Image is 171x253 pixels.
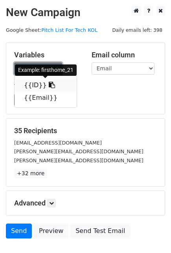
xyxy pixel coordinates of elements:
a: Preview [34,224,68,238]
a: +32 more [14,169,47,178]
div: Example: firsthome_21 [15,64,77,76]
span: Daily emails left: 398 [109,26,165,35]
small: Google Sheet: [6,27,97,33]
h5: Variables [14,51,80,59]
h5: Advanced [14,199,157,207]
h5: 35 Recipients [14,126,157,135]
a: Daily emails left: 398 [109,27,165,33]
small: [EMAIL_ADDRESS][DOMAIN_NAME] [14,140,102,146]
a: Send Test Email [70,224,130,238]
a: Send [6,224,32,238]
a: Pitch List For Tech KOL [41,27,97,33]
a: {{Email}} [15,92,77,104]
a: Copy/paste... [14,62,62,75]
small: [PERSON_NAME][EMAIL_ADDRESS][DOMAIN_NAME] [14,148,143,154]
h5: Email column [92,51,157,59]
h2: New Campaign [6,6,165,19]
small: [PERSON_NAME][EMAIL_ADDRESS][DOMAIN_NAME] [14,158,143,163]
a: {{ID}} [15,79,77,92]
iframe: Chat Widget [132,215,171,253]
